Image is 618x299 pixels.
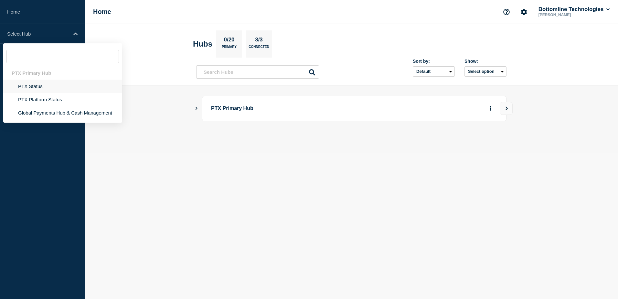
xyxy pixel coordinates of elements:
[464,59,506,64] div: Show:
[3,66,122,80] div: PTX Primary Hub
[500,102,513,115] button: View
[500,5,513,19] button: Support
[486,103,495,115] button: More actions
[193,39,212,49] h2: Hubs
[537,13,604,17] p: [PERSON_NAME]
[3,80,122,93] li: PTX Status
[7,31,69,37] p: Select Hub
[93,8,111,16] h1: Home
[211,103,390,115] p: PTX Primary Hub
[413,66,455,77] select: Sort by
[196,65,319,79] input: Search Hubs
[249,45,269,52] p: Connected
[464,66,506,77] button: Select option
[222,45,237,52] p: Primary
[517,5,531,19] button: Account settings
[3,106,122,119] li: Global Payments Hub & Cash Management
[253,37,265,45] p: 3/3
[3,93,122,106] li: PTX Platform Status
[221,37,237,45] p: 0/20
[413,59,455,64] div: Sort by:
[195,106,198,111] button: Show Connected Hubs
[537,6,611,13] button: Bottomline Technologies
